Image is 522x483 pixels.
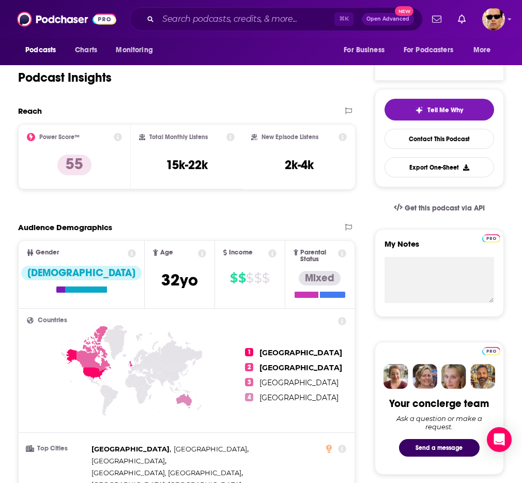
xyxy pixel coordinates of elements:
[18,106,42,116] h2: Reach
[39,133,80,141] h2: Power Score™
[27,445,87,452] h3: Top Cities
[245,348,253,356] span: 1
[300,249,336,263] span: Parental Status
[75,43,97,57] span: Charts
[259,363,342,372] span: [GEOGRAPHIC_DATA]
[68,40,103,60] a: Charts
[57,155,91,175] p: 55
[21,266,142,280] div: [DEMOGRAPHIC_DATA]
[174,445,247,453] span: [GEOGRAPHIC_DATA]
[18,40,69,60] button: open menu
[399,439,480,457] button: Send a message
[383,364,408,389] img: Sydney Profile
[482,233,500,243] a: Pro website
[362,13,414,25] button: Open AdvancedNew
[299,271,341,285] div: Mixed
[238,270,245,286] span: $
[166,157,208,173] h3: 15k-22k
[36,249,59,256] span: Gender
[482,345,500,355] a: Pro website
[91,455,166,467] span: ,
[427,106,463,114] span: Tell Me Why
[259,378,339,387] span: [GEOGRAPHIC_DATA]
[482,234,500,243] img: Podchaser Pro
[415,106,423,114] img: tell me why sparkle
[395,6,413,16] span: New
[17,9,116,29] img: Podchaser - Follow, Share and Rate Podcasts
[397,40,468,60] button: open menu
[38,317,67,324] span: Countries
[91,443,171,455] span: ,
[109,40,166,60] button: open menu
[385,414,494,431] div: Ask a question or make a request.
[254,270,262,286] span: $
[466,40,504,60] button: open menu
[428,10,446,28] a: Show notifications dropdown
[259,348,342,357] span: [GEOGRAPHIC_DATA]
[482,8,505,31] img: User Profile
[91,445,170,453] span: [GEOGRAPHIC_DATA]
[334,12,354,26] span: ⌘ K
[91,457,165,465] span: [GEOGRAPHIC_DATA]
[246,270,253,286] span: $
[344,43,385,57] span: For Business
[174,443,249,455] span: ,
[470,364,495,389] img: Jon Profile
[229,249,253,256] span: Income
[245,363,253,371] span: 2
[473,43,491,57] span: More
[91,467,243,479] span: ,
[259,393,339,402] span: [GEOGRAPHIC_DATA]
[454,10,470,28] a: Show notifications dropdown
[130,7,423,31] div: Search podcasts, credits, & more...
[158,11,334,27] input: Search podcasts, credits, & more...
[385,239,494,257] label: My Notes
[160,249,173,256] span: Age
[336,40,397,60] button: open menu
[91,469,241,477] span: [GEOGRAPHIC_DATA], [GEOGRAPHIC_DATA]
[149,133,208,141] h2: Total Monthly Listens
[389,397,489,410] div: Your concierge team
[230,270,237,286] span: $
[482,347,500,355] img: Podchaser Pro
[18,222,112,232] h2: Audience Demographics
[385,99,494,120] button: tell me why sparkleTell Me Why
[487,427,512,452] div: Open Intercom Messenger
[18,70,112,85] h1: Podcast Insights
[245,378,253,386] span: 3
[405,204,485,213] span: Get this podcast via API
[285,157,314,173] h3: 2k-4k
[366,17,409,22] span: Open Advanced
[385,157,494,177] button: Export One-Sheet
[482,8,505,31] button: Show profile menu
[116,43,152,57] span: Monitoring
[385,129,494,149] a: Contact This Podcast
[404,43,453,57] span: For Podcasters
[482,8,505,31] span: Logged in as karldevries
[262,270,269,286] span: $
[25,43,56,57] span: Podcasts
[262,133,318,141] h2: New Episode Listens
[161,270,198,290] span: 32 yo
[386,195,493,221] a: Get this podcast via API
[245,393,253,401] span: 4
[441,364,466,389] img: Jules Profile
[412,364,437,389] img: Barbara Profile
